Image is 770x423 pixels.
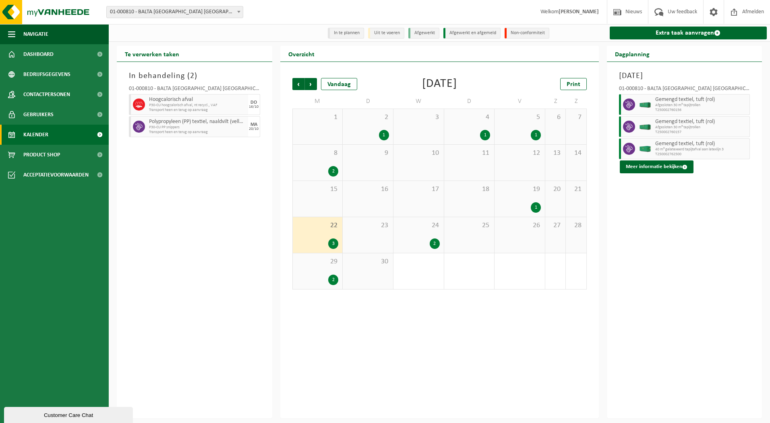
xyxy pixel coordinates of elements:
[297,221,339,230] span: 22
[23,64,70,84] span: Bedrijfsgegevens
[655,130,748,135] span: T250002760157
[328,28,364,39] li: In te plannen
[23,105,54,125] span: Gebruikers
[149,119,246,125] span: Polypropyleen (PP) textiel, naaldvilt (vellen / linten)
[106,6,243,18] span: 01-000810 - BALTA OUDENAARDE NV - OUDENAARDE
[397,221,440,230] span: 24
[639,102,651,108] img: HK-XA-30-GN-00
[655,141,748,147] span: Gemengd textiel, tuft (rol)
[328,238,338,249] div: 3
[347,149,389,158] span: 9
[499,149,541,158] span: 12
[639,124,651,130] img: HK-XA-30-GN-00
[149,130,246,135] span: Transport heen en terug op aanvraag
[249,105,259,109] div: 16/10
[117,46,187,62] h2: Te verwerken taken
[250,122,257,127] div: MA
[505,28,549,39] li: Non-conformiteit
[408,28,439,39] li: Afgewerkt
[23,125,48,145] span: Kalender
[379,130,389,140] div: 1
[531,202,541,213] div: 1
[129,86,260,94] div: 01-000810 - BALTA [GEOGRAPHIC_DATA] [GEOGRAPHIC_DATA] - [GEOGRAPHIC_DATA]
[23,24,48,44] span: Navigatie
[448,149,491,158] span: 11
[619,86,750,94] div: 01-000810 - BALTA [GEOGRAPHIC_DATA] [GEOGRAPHIC_DATA] - [GEOGRAPHIC_DATA]
[499,185,541,194] span: 19
[610,27,767,39] a: Extra taak aanvragen
[397,113,440,122] span: 3
[495,94,545,109] td: V
[607,46,658,62] h2: Dagplanning
[422,78,457,90] div: [DATE]
[397,149,440,158] span: 10
[560,78,587,90] a: Print
[545,94,566,109] td: Z
[397,185,440,194] span: 17
[655,103,748,108] span: Afgesloten 30 m³ tapijtrollen
[368,28,404,39] li: Uit te voeren
[149,125,246,130] span: P30-CU PP snippers
[393,94,444,109] td: W
[499,113,541,122] span: 5
[249,127,259,131] div: 20/10
[328,166,338,177] div: 2
[559,9,599,15] strong: [PERSON_NAME]
[347,221,389,230] span: 23
[23,44,54,64] span: Dashboard
[655,119,748,125] span: Gemengd textiel, tuft (rol)
[570,113,582,122] span: 7
[549,221,561,230] span: 27
[655,97,748,103] span: Gemengd textiel, tuft (rol)
[655,147,748,152] span: 40 m³ gelatexeerd tapijtafval aan latexlijn 3
[23,145,60,165] span: Product Shop
[4,405,135,423] iframe: chat widget
[549,113,561,122] span: 6
[347,185,389,194] span: 16
[444,94,495,109] td: D
[297,149,339,158] span: 8
[570,185,582,194] span: 21
[549,149,561,158] span: 13
[549,185,561,194] span: 20
[480,130,490,140] div: 1
[443,28,501,39] li: Afgewerkt en afgemeld
[190,72,195,80] span: 2
[347,113,389,122] span: 2
[655,125,748,130] span: Afgesloten 30 m³ tapijtrollen
[250,100,257,105] div: DO
[321,78,357,90] div: Vandaag
[570,221,582,230] span: 28
[129,70,260,82] h3: In behandeling ( )
[297,257,339,266] span: 29
[292,78,304,90] span: Vorige
[347,257,389,266] span: 30
[566,94,586,109] td: Z
[567,81,580,88] span: Print
[328,275,338,285] div: 2
[280,46,323,62] h2: Overzicht
[430,238,440,249] div: 2
[149,103,246,108] span: P30-CU hoogcalorisch afval, nt recycl., VAF
[448,221,491,230] span: 25
[23,165,89,185] span: Acceptatievoorwaarden
[448,113,491,122] span: 4
[499,221,541,230] span: 26
[570,149,582,158] span: 14
[619,70,750,82] h3: [DATE]
[297,185,339,194] span: 15
[305,78,317,90] span: Volgende
[107,6,243,18] span: 01-000810 - BALTA OUDENAARDE NV - OUDENAARDE
[655,152,748,157] span: T250002762500
[343,94,393,109] td: D
[531,130,541,140] div: 1
[149,108,246,113] span: Transport heen en terug op aanvraag
[639,146,651,152] img: HK-XC-40-GN-00
[292,94,343,109] td: M
[655,108,748,113] span: T250002760156
[448,185,491,194] span: 18
[297,113,339,122] span: 1
[23,84,70,105] span: Contactpersonen
[620,160,693,173] button: Meer informatie bekijken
